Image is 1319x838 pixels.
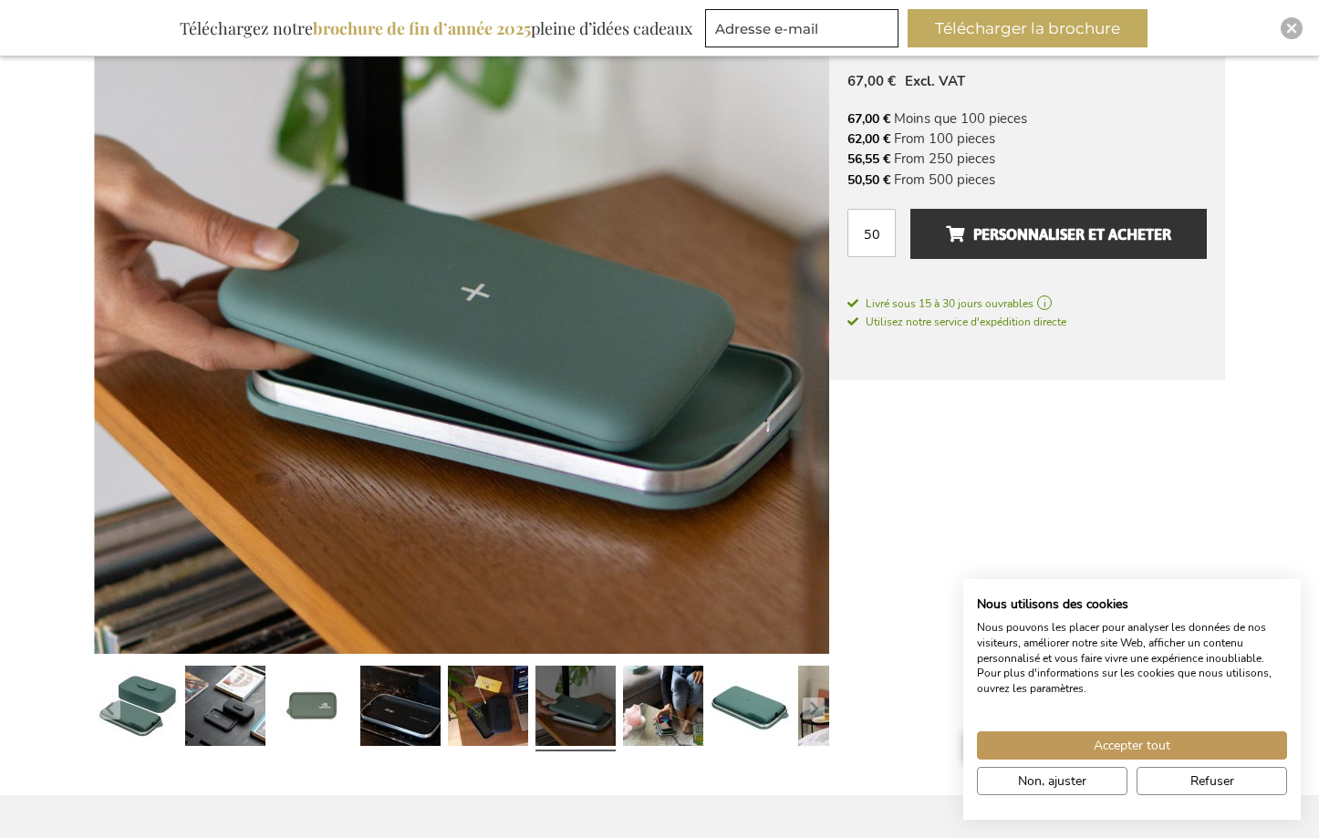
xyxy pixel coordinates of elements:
[977,731,1287,760] button: Accepter tous les cookies
[98,658,178,759] a: Stolp Digital Detox Box & Battery Bundle - Green
[905,72,965,90] span: Excl. VAT
[313,17,531,39] b: brochure de fin d’année 2025
[171,9,701,47] div: Téléchargez notre pleine d’idées cadeaux
[977,767,1127,795] button: Ajustez les préférences de cookie
[847,312,1066,330] a: Utilisez notre service d'expédition directe
[847,315,1066,329] span: Utilisez notre service d'expédition directe
[535,658,616,759] a: Stolp Digital Detox Box & Battery Bundle - Green
[185,658,265,759] a: Stolp Digital Detox Box & Battery Bundle
[847,130,890,148] span: 62,00 €
[1018,771,1086,791] span: Non, ajuster
[847,129,1207,149] li: From 100 pieces
[910,209,1207,259] button: Personnaliser et acheter
[946,220,1171,249] span: Personnaliser et acheter
[847,72,896,90] span: 67,00 €
[705,9,904,53] form: marketing offers and promotions
[360,658,441,759] a: Stolp Digital Detox Box & Battery Bundle
[1094,736,1170,755] span: Accepter tout
[847,209,896,257] input: Qté
[273,658,353,759] a: Stolp Digital Detox Box & Battery Bundle - Green
[977,620,1287,697] p: Nous pouvons les placer pour analyser les données de nos visiteurs, améliorer notre site Web, aff...
[847,149,1207,169] li: From 250 pieces
[711,658,791,759] a: Stolp Digital Detox Box & Battery Bundle - Green
[1286,23,1297,34] img: Close
[847,109,1207,129] li: Moins que 100 pieces
[847,150,890,168] span: 56,55 €
[623,658,703,759] a: Stolp Digital Detox Box & Battery Bundle - Green
[1137,767,1287,795] button: Refuser tous les cookies
[908,9,1148,47] button: Télécharger la brochure
[1190,771,1234,791] span: Refuser
[448,658,528,759] a: Stolp Digital Detox Box & Battery Bundle
[1281,17,1303,39] div: Close
[847,295,1207,312] a: Livré sous 15 à 30 jours ouvrables
[847,171,890,189] span: 50,50 €
[847,110,890,128] span: 67,00 €
[977,596,1287,613] h2: Nous utilisons des cookies
[847,170,1207,190] li: From 500 pieces
[798,658,878,759] a: Stolp Digital Detox Box & Battery Bundle - Green
[705,9,898,47] input: Adresse e-mail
